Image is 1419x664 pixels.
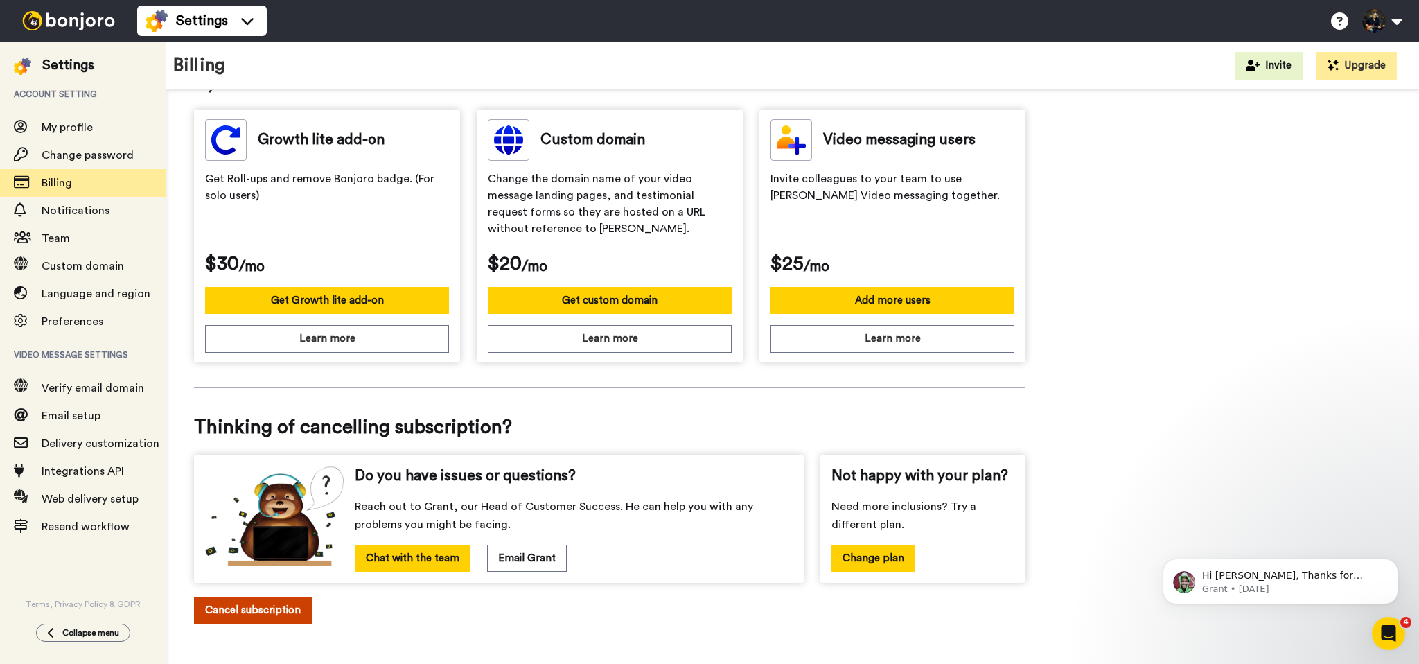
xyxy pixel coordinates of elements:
span: $20 [488,250,522,277]
span: Do you have issues or questions? [355,466,576,487]
img: bj-logo-header-white.svg [17,11,121,30]
span: Email setup [42,410,100,421]
img: settings-colored.svg [14,58,31,75]
button: Learn more [770,325,1014,352]
span: Preferences [42,316,103,327]
span: Verify email domain [42,383,144,394]
img: team-members.svg [770,119,812,161]
img: settings-colored.svg [146,10,168,32]
span: /mo [239,256,265,277]
button: Learn more [205,325,449,352]
img: custom-domain.svg [488,119,529,161]
span: /mo [522,256,547,277]
span: $25 [770,250,804,277]
button: Chat with the team [355,545,470,572]
span: Resend workflow [42,521,130,532]
span: Team [42,233,70,244]
button: Email Grant [487,545,567,572]
button: Collapse menu [36,624,130,642]
div: Settings [42,55,94,75]
span: Get Roll-ups and remove Bonjoro badge. (For solo users) [205,171,449,240]
span: Custom domain [540,130,645,150]
button: Add more users [770,287,1014,314]
button: Upgrade [1316,52,1397,80]
span: Collapse menu [62,627,119,638]
span: Integrations API [42,466,124,477]
button: Invite [1235,52,1303,80]
span: $30 [205,250,239,277]
span: Invite colleagues to your team to use [PERSON_NAME] Video messaging together. [770,171,1014,240]
span: My profile [42,122,93,133]
span: /mo [804,256,829,277]
span: 4 [1400,617,1411,628]
span: Web delivery setup [42,493,139,505]
span: Change password [42,150,134,161]
p: Message from Grant, sent 5d ago [60,53,239,66]
span: Hi [PERSON_NAME], Thanks for installing our Chrome extension! Here's a quick help doc that shows ... [60,40,239,161]
a: Cancel subscription [194,597,1025,645]
iframe: Intercom notifications message [1142,530,1419,627]
span: Custom domain [42,261,124,272]
h1: Billing [173,55,225,76]
span: Growth lite add-on [258,130,385,150]
iframe: Intercom live chat [1372,617,1405,650]
span: Change the domain name of your video message landing pages, and testimonial request forms so they... [488,171,732,240]
button: Learn more [488,325,732,352]
button: Get Growth lite add-on [205,287,449,314]
span: Settings [176,11,228,30]
span: Video messaging users [823,130,976,150]
span: Need more inclusions? Try a different plan. [831,498,1014,534]
span: Thinking of cancelling subscription? [194,413,1025,441]
img: cs-bear.png [205,466,344,566]
button: Cancel subscription [194,597,312,624]
img: group-messaging.svg [205,119,247,161]
span: Not happy with your plan? [831,466,1008,487]
span: Billing [42,177,72,189]
span: Delivery customization [42,438,159,449]
span: Language and region [42,288,150,299]
span: Notifications [42,205,109,216]
span: Reach out to Grant, our Head of Customer Success. He can help you with any problems you might be ... [355,498,793,534]
button: Get custom domain [488,287,732,314]
button: Change plan [831,545,915,572]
